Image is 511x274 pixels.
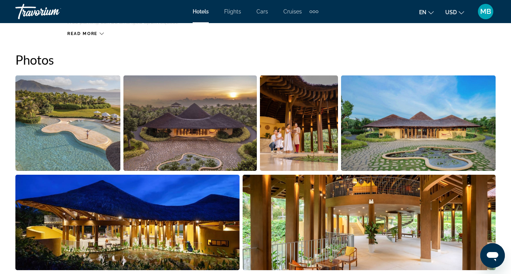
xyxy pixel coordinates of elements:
[283,8,302,15] a: Cruises
[419,7,434,18] button: Change language
[224,8,241,15] a: Flights
[476,3,496,20] button: User Menu
[15,174,240,271] button: Open full-screen image slider
[15,75,120,171] button: Open full-screen image slider
[445,7,464,18] button: Change currency
[445,9,457,15] span: USD
[15,2,92,22] a: Travorium
[480,243,505,268] iframe: Кнопка запуска окна обмена сообщениями
[67,31,104,37] button: Read more
[15,52,496,67] h2: Photos
[310,5,318,18] button: Extra navigation items
[256,8,268,15] a: Cars
[243,174,496,271] button: Open full-screen image slider
[260,75,338,171] button: Open full-screen image slider
[419,9,426,15] span: en
[341,75,496,171] button: Open full-screen image slider
[193,8,209,15] a: Hotels
[123,75,257,171] button: Open full-screen image slider
[480,8,491,15] span: MB
[67,31,98,36] span: Read more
